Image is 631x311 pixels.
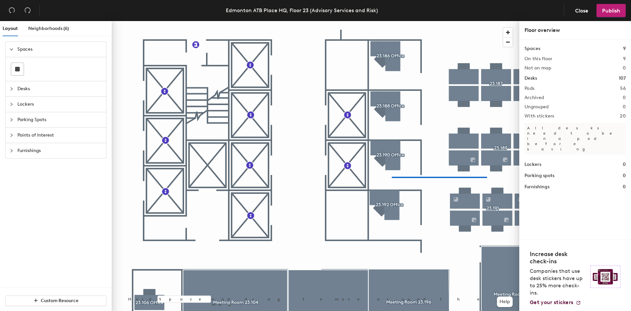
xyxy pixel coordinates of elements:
h1: 107 [619,75,626,82]
button: Publish [596,4,626,17]
span: Points of Interest [17,128,102,143]
span: collapsed [10,133,13,137]
span: Get your stickers [530,299,573,305]
h2: Archived [525,95,544,100]
span: Furnishings [17,143,102,158]
img: Sticker logo [590,266,620,288]
span: Parking Spots [17,112,102,127]
h2: Ungrouped [525,104,549,110]
span: Lockers [17,97,102,112]
span: Close [575,8,588,14]
p: Companies that use desk stickers have up to 25% more check-ins. [530,268,586,297]
button: Close [570,4,594,17]
div: Floor overview [525,26,626,34]
span: Custom Resource [41,298,79,303]
p: All desks need to be in a pod before saving [525,123,626,154]
span: Layout [3,26,18,31]
div: Edmonton ATB Place HQ, Floor 23 (Advisory Services and Risk) [226,6,378,14]
h2: 56 [620,86,626,91]
a: Get your stickers [530,299,581,306]
h2: Pods [525,86,534,91]
h2: 0 [623,95,626,100]
span: collapsed [10,149,13,153]
button: Undo (⌘ + Z) [5,4,18,17]
h1: 9 [623,45,626,52]
span: collapsed [10,102,13,106]
h1: Spaces [525,45,540,52]
h1: Lockers [525,161,541,168]
span: collapsed [10,87,13,91]
h2: On this floor [525,56,552,62]
h2: 0 [623,65,626,71]
span: Neighborhoods (6) [28,26,69,31]
h2: 0 [623,104,626,110]
button: Redo (⌘ + ⇧ + Z) [21,4,34,17]
h1: Desks [525,75,537,82]
span: Desks [17,81,102,96]
h2: With stickers [525,114,554,119]
span: Publish [602,8,620,14]
span: Spaces [17,42,102,57]
h1: 0 [623,172,626,179]
h1: 0 [623,161,626,168]
h2: 9 [623,56,626,62]
span: expanded [10,47,13,51]
h2: 20 [620,114,626,119]
h4: Increase desk check-ins [530,250,586,265]
h1: Parking spots [525,172,554,179]
span: collapsed [10,118,13,122]
h1: 0 [623,183,626,191]
button: Help [497,297,513,307]
h1: Furnishings [525,183,549,191]
button: Custom Resource [5,296,106,306]
h2: Not on map [525,65,551,71]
